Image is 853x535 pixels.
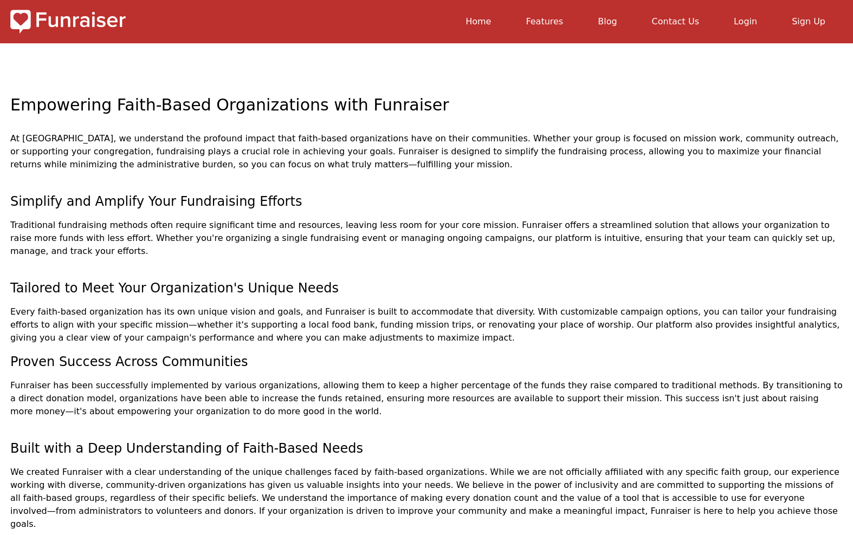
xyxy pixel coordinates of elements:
[10,132,843,171] p: At [GEOGRAPHIC_DATA], we understand the profound impact that faith-based organizations have on th...
[10,379,843,418] p: Funraiser has been successfully implemented by various organizations, allowing them to keep a hig...
[10,440,843,457] h2: Built with a Deep Understanding of Faith-Based Needs
[10,219,843,258] p: Traditional fundraising methods often require significant time and resources, leaving less room f...
[10,305,843,344] p: Every faith-based organization has its own unique vision and goals, and Funraiser is built to acc...
[526,16,563,27] a: Features
[734,16,757,27] a: Login
[134,9,843,35] nav: main
[792,16,825,27] a: Sign Up
[598,16,617,27] a: Blog
[10,353,843,370] h2: Proven Success Across Communities
[10,95,843,132] h1: Empowering Faith-Based Organizations with Funraiser
[652,16,699,27] a: Contact Us
[10,279,843,297] h2: Tailored to Meet Your Organization's Unique Needs
[466,16,491,27] a: Home
[10,466,843,531] p: We created Funraiser with a clear understanding of the unique challenges faced by faith-based org...
[10,193,843,210] h2: Simplify and Amplify Your Fundraising Efforts
[10,9,126,35] img: Logo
